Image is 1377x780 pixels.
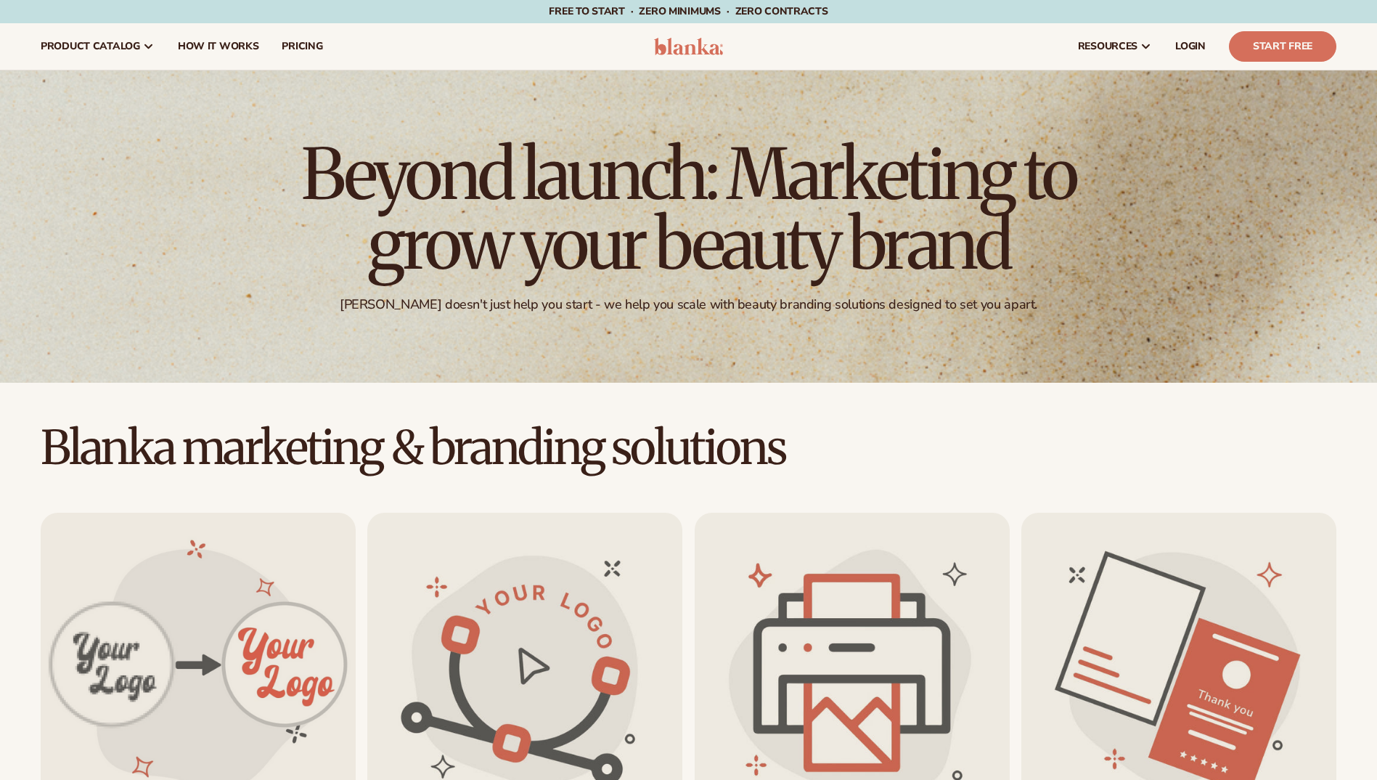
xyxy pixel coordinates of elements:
a: product catalog [29,23,166,70]
span: pricing [282,41,322,52]
span: resources [1078,41,1137,52]
a: resources [1066,23,1164,70]
img: logo [654,38,723,55]
span: Free to start · ZERO minimums · ZERO contracts [549,4,828,18]
a: How It Works [166,23,271,70]
span: product catalog [41,41,140,52]
a: Start Free [1229,31,1336,62]
span: How It Works [178,41,259,52]
h1: Beyond launch: Marketing to grow your beauty brand [290,139,1088,279]
a: LOGIN [1164,23,1217,70]
span: LOGIN [1175,41,1206,52]
a: pricing [270,23,334,70]
div: [PERSON_NAME] doesn't just help you start - we help you scale with beauty branding solutions desi... [340,296,1037,313]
